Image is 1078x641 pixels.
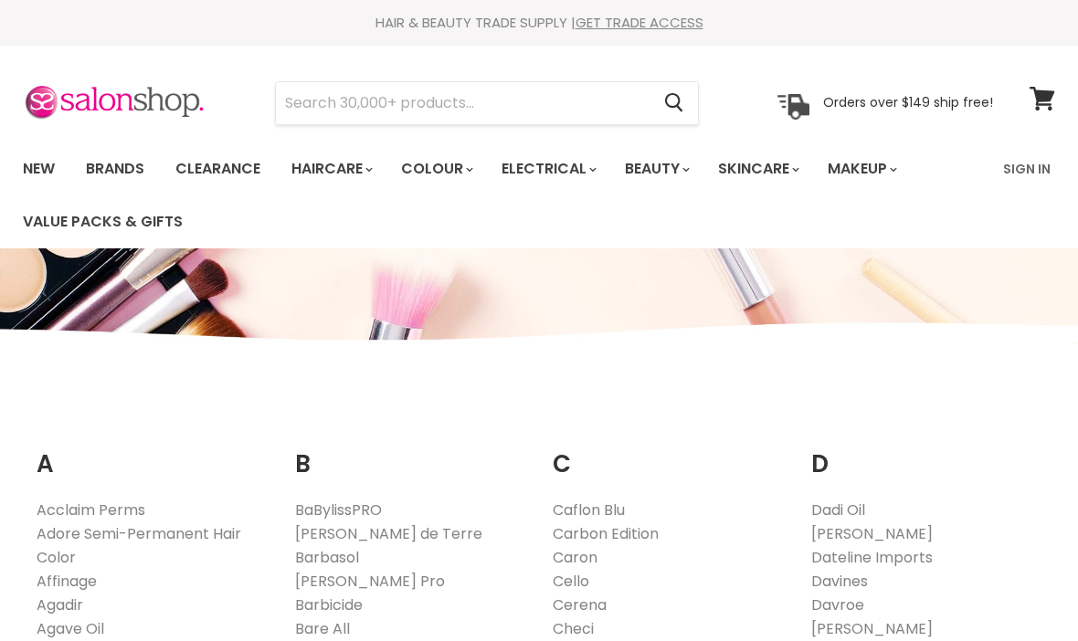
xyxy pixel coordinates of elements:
h2: A [37,422,268,483]
a: Makeup [814,150,908,188]
form: Product [275,81,699,125]
a: Dateline Imports [811,547,933,568]
a: Davroe [811,594,864,615]
a: [PERSON_NAME] [811,523,933,544]
a: Checi [553,618,594,639]
a: Affinage [37,571,97,592]
a: Skincare [704,150,810,188]
a: GET TRADE ACCESS [576,13,703,32]
a: Cello [553,571,589,592]
button: Search [650,82,698,124]
a: Dadi Oil [811,499,865,520]
a: Adore Semi-Permanent Hair Color [37,523,241,568]
h2: C [553,422,784,483]
ul: Main menu [9,142,992,248]
a: New [9,150,69,188]
p: Orders over $149 ship free! [823,94,993,110]
a: Cerena [553,594,607,615]
a: Sign In [992,150,1062,188]
a: Clearance [162,150,274,188]
a: Caron [553,547,597,568]
a: Agadir [37,594,83,615]
a: Haircare [278,150,384,188]
a: Electrical [488,150,608,188]
a: Agave Oil [37,618,104,639]
a: [PERSON_NAME] [811,618,933,639]
a: Acclaim Perms [37,499,145,520]
a: Caflon Blu [553,499,625,520]
a: BaBylissPRO [295,499,382,520]
h2: B [295,422,526,483]
input: Search [276,82,650,124]
a: Davines [811,571,868,592]
a: Carbon Edition [553,523,659,544]
a: [PERSON_NAME] Pro [295,571,445,592]
a: Bare All [295,618,350,639]
a: Barbasol [295,547,359,568]
h2: D [811,422,1042,483]
a: Barbicide [295,594,363,615]
a: Brands [72,150,158,188]
a: Colour [387,150,484,188]
a: [PERSON_NAME] de Terre [295,523,482,544]
a: Value Packs & Gifts [9,203,196,241]
a: Beauty [611,150,701,188]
